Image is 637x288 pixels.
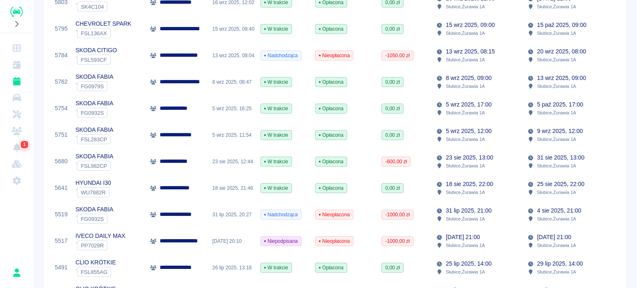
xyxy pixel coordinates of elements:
span: W trakcie [261,184,292,192]
p: SKODA FABIA [75,126,113,134]
p: 25 lip 2025, 14:00 [446,259,491,268]
a: 5641 [55,184,68,192]
p: 8 wrz 2025, 09:00 [446,74,491,82]
p: 25 sie 2025, 22:00 [537,180,584,189]
p: Słubice , Żurawia 1A [537,56,576,63]
a: 5795 [55,24,68,33]
span: -1000,00 zł [382,211,413,218]
p: SKODA CITIGO [75,46,117,55]
p: Słubice , Żurawia 1A [537,3,576,10]
div: ` [75,108,113,118]
p: 5 wrz 2025, 17:00 [446,100,491,109]
span: FSL855AG [78,269,111,275]
span: PP7029R [78,242,107,249]
div: 31 lip 2025, 20:27 [208,201,256,228]
a: 5680 [55,157,68,166]
a: Flota [3,90,30,106]
p: 23 sie 2025, 13:00 [446,153,493,162]
div: ` [75,134,113,144]
div: ` [75,28,131,38]
p: CLIO KRÓTKIE [75,258,116,267]
div: ` [75,2,131,12]
span: 0,00 zł [382,264,403,271]
div: 26 lip 2025, 13:18 [208,254,256,281]
div: 15 wrz 2025, 08:40 [208,16,256,42]
a: Ustawienia [3,172,30,189]
span: Niepodpisana [261,237,301,245]
p: 31 sie 2025, 13:00 [537,153,584,162]
p: 18 sie 2025, 22:00 [446,180,493,189]
p: Słubice , Żurawia 1A [537,268,576,276]
span: Nieopłacona [316,52,353,59]
div: 13 wrz 2025, 08:04 [208,42,256,69]
a: Kalendarz [3,56,30,73]
div: 5 wrz 2025, 11:54 [208,122,256,148]
p: 15 paź 2025, 09:00 [537,21,586,29]
p: Słubice , Żurawia 1A [446,82,485,90]
div: [DATE] 20:10 [208,228,256,254]
button: Rafał Płaza [8,264,25,281]
span: Opłacona [316,78,347,86]
p: CHEVROLET SPARK [75,19,131,28]
div: 18 sie 2025, 21:46 [208,175,256,201]
p: 29 lip 2025, 14:00 [537,259,583,268]
span: FG0979S [78,83,107,90]
p: [DATE] 21:00 [446,233,480,242]
p: HYUNDAI I30 [75,179,111,187]
p: [DATE] 21:00 [537,233,571,242]
a: 5762 [55,77,68,86]
p: Słubice , Żurawia 1A [446,3,485,10]
span: Nieopłacona [316,237,353,245]
span: FG0932S [78,216,107,222]
p: 15 wrz 2025, 09:00 [446,21,495,29]
p: Słubice , Żurawia 1A [446,189,485,196]
div: ` [75,187,111,197]
img: Renthelp [10,7,23,17]
span: -1000,00 zł [382,237,413,245]
p: 5 wrz 2025, 12:00 [446,127,491,136]
div: ` [75,55,117,65]
p: Słubice , Żurawia 1A [446,268,485,276]
p: SKODA FABIA [75,73,113,81]
span: -1050,00 zł [382,52,413,59]
a: Widget WWW [3,156,30,172]
span: 0,00 zł [382,25,403,33]
p: Słubice , Żurawia 1A [446,109,485,116]
span: -600,00 zł [382,158,410,165]
span: FSL136AX [78,30,110,36]
span: Nieopłacona [316,211,353,218]
a: Klienci [3,123,30,139]
p: Słubice , Żurawia 1A [537,82,576,90]
p: Słubice , Żurawia 1A [446,215,485,223]
span: Opłacona [316,25,347,33]
a: 5491 [55,263,68,272]
span: Opłacona [316,105,347,112]
p: 20 wrz 2025, 08:00 [537,47,586,56]
span: FSL283CP [78,136,110,143]
p: 13 wrz 2025, 08:15 [446,47,495,56]
p: Słubice , Żurawia 1A [446,136,485,143]
p: SKODA FABIA [75,99,113,108]
p: IVECO DAILY MAX [75,232,125,240]
span: W trakcie [261,158,292,165]
a: Dashboard [3,40,30,56]
p: 4 sie 2025, 21:00 [537,206,581,215]
span: SK4C104 [78,4,107,10]
p: Słubice , Żurawia 1A [537,242,576,249]
span: Opłacona [316,184,347,192]
span: W trakcie [261,25,292,33]
span: Nadchodząca [261,52,301,59]
span: 0,00 zł [382,184,403,192]
span: 0,00 zł [382,131,403,139]
span: WU7882R [78,189,109,196]
p: Słubice , Żurawia 1A [446,242,485,249]
p: Słubice , Żurawia 1A [537,162,576,169]
div: 8 wrz 2025, 08:47 [208,69,256,95]
div: ` [75,214,113,224]
a: 5751 [55,131,68,139]
a: Serwisy [3,106,30,123]
a: Rezerwacje [3,73,30,90]
p: 5 paź 2025, 17:00 [537,100,583,109]
span: W trakcie [261,105,292,112]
